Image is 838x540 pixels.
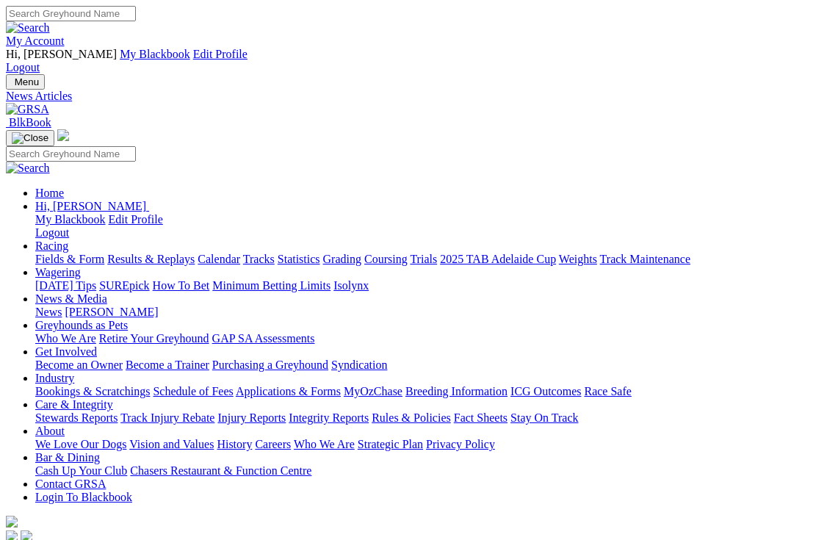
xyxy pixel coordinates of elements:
a: Results & Replays [107,253,195,265]
a: News [35,306,62,318]
a: Edit Profile [193,48,248,60]
a: Greyhounds as Pets [35,319,128,331]
a: About [35,425,65,437]
a: Become an Owner [35,359,123,371]
a: Stay On Track [510,411,578,424]
img: logo-grsa-white.png [6,516,18,528]
a: My Account [6,35,65,47]
button: Toggle navigation [6,74,45,90]
input: Search [6,6,136,21]
div: Industry [35,385,832,398]
a: Stewards Reports [35,411,118,424]
a: Minimum Betting Limits [212,279,330,292]
img: Close [12,132,48,144]
a: News Articles [6,90,832,103]
a: Logout [35,226,69,239]
div: Care & Integrity [35,411,832,425]
div: Get Involved [35,359,832,372]
a: Careers [255,438,291,450]
a: How To Bet [153,279,210,292]
a: Calendar [198,253,240,265]
a: Coursing [364,253,408,265]
a: We Love Our Dogs [35,438,126,450]
a: Weights [559,253,597,265]
a: Purchasing a Greyhound [212,359,328,371]
a: Become a Trainer [126,359,209,371]
a: Privacy Policy [426,438,495,450]
a: News & Media [35,292,107,305]
a: Schedule of Fees [153,385,233,397]
a: Statistics [278,253,320,265]
a: Breeding Information [405,385,508,397]
a: History [217,438,252,450]
a: Hi, [PERSON_NAME] [35,200,149,212]
a: [PERSON_NAME] [65,306,158,318]
a: Wagering [35,266,81,278]
div: About [35,438,832,451]
a: Grading [323,253,361,265]
a: MyOzChase [344,385,402,397]
a: Applications & Forms [236,385,341,397]
a: Rules & Policies [372,411,451,424]
button: Toggle navigation [6,130,54,146]
span: Hi, [PERSON_NAME] [6,48,117,60]
a: Integrity Reports [289,411,369,424]
span: Hi, [PERSON_NAME] [35,200,146,212]
a: Who We Are [294,438,355,450]
a: BlkBook [6,116,51,129]
div: Bar & Dining [35,464,832,478]
a: ICG Outcomes [510,385,581,397]
a: Syndication [331,359,387,371]
a: Cash Up Your Club [35,464,127,477]
a: Trials [410,253,437,265]
a: Track Injury Rebate [120,411,214,424]
a: Bar & Dining [35,451,100,464]
div: My Account [6,48,832,74]
a: Logout [6,61,40,73]
a: My Blackbook [120,48,190,60]
a: Fields & Form [35,253,104,265]
a: Racing [35,240,68,252]
a: Home [35,187,64,199]
a: Tracks [243,253,275,265]
a: Fact Sheets [454,411,508,424]
a: Contact GRSA [35,478,106,490]
a: SUREpick [99,279,149,292]
div: Wagering [35,279,832,292]
a: [DATE] Tips [35,279,96,292]
input: Search [6,146,136,162]
img: GRSA [6,103,49,116]
a: Race Safe [584,385,631,397]
div: Racing [35,253,832,266]
a: Retire Your Greyhound [99,332,209,345]
a: Care & Integrity [35,398,113,411]
a: Login To Blackbook [35,491,132,503]
a: Bookings & Scratchings [35,385,150,397]
a: Vision and Values [129,438,214,450]
img: Search [6,21,50,35]
a: Get Involved [35,345,97,358]
a: 2025 TAB Adelaide Cup [440,253,556,265]
div: News & Media [35,306,832,319]
span: Menu [15,76,39,87]
a: Edit Profile [109,213,163,226]
div: Hi, [PERSON_NAME] [35,213,832,240]
a: Injury Reports [217,411,286,424]
a: GAP SA Assessments [212,332,315,345]
img: logo-grsa-white.png [57,129,69,141]
a: Chasers Restaurant & Function Centre [130,464,311,477]
a: My Blackbook [35,213,106,226]
a: Isolynx [333,279,369,292]
a: Who We Are [35,332,96,345]
a: Strategic Plan [358,438,423,450]
span: BlkBook [9,116,51,129]
div: Greyhounds as Pets [35,332,832,345]
a: Industry [35,372,74,384]
img: Search [6,162,50,175]
a: Track Maintenance [600,253,690,265]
